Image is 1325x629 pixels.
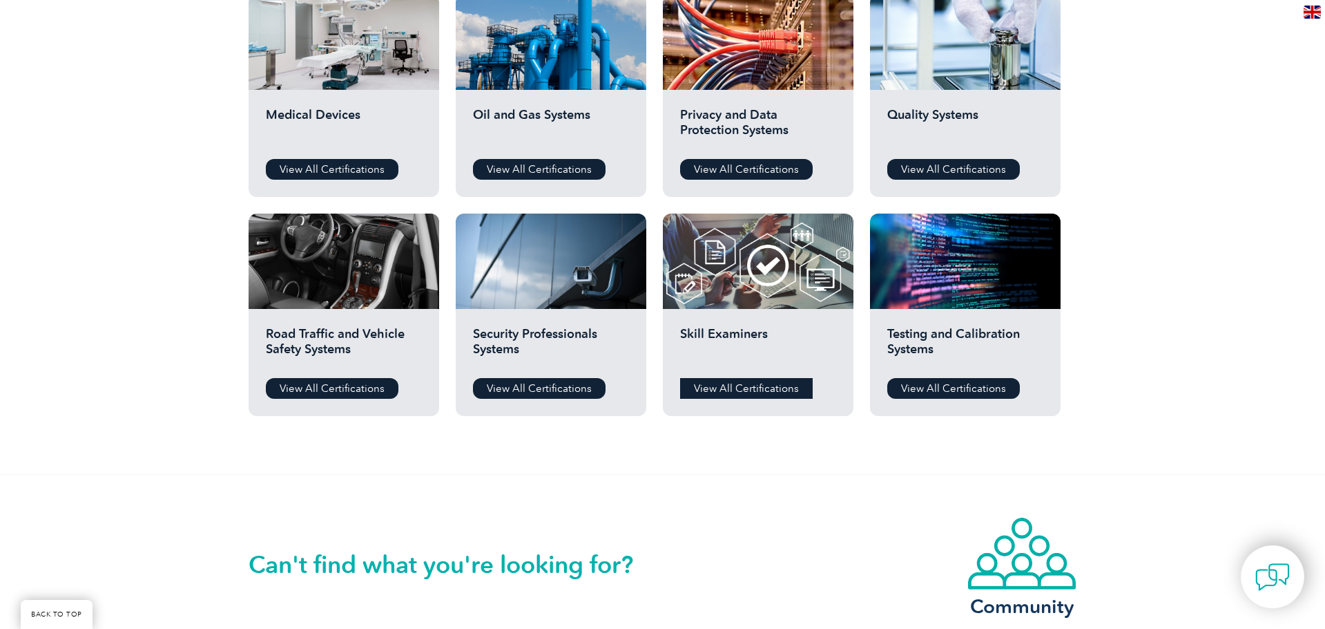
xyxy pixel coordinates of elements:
h2: Quality Systems [887,107,1043,149]
h2: Security Professionals Systems [473,326,629,368]
a: View All Certifications [887,378,1020,399]
a: View All Certifications [473,378,606,399]
a: View All Certifications [473,159,606,180]
img: contact-chat.png [1255,560,1290,594]
img: en [1304,6,1321,19]
a: View All Certifications [266,159,398,180]
a: View All Certifications [680,159,813,180]
h2: Privacy and Data Protection Systems [680,107,836,149]
h2: Skill Examiners [680,326,836,368]
h2: Oil and Gas Systems [473,107,629,149]
h2: Testing and Calibration Systems [887,326,1043,368]
a: BACK TO TOP [21,600,93,629]
img: icon-community.webp [967,516,1077,591]
h2: Road Traffic and Vehicle Safety Systems [266,326,422,368]
h3: Community [967,598,1077,615]
a: View All Certifications [887,159,1020,180]
a: Community [967,516,1077,615]
h2: Medical Devices [266,107,422,149]
a: View All Certifications [266,378,398,399]
a: View All Certifications [680,378,813,399]
h2: Can't find what you're looking for? [249,554,663,576]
